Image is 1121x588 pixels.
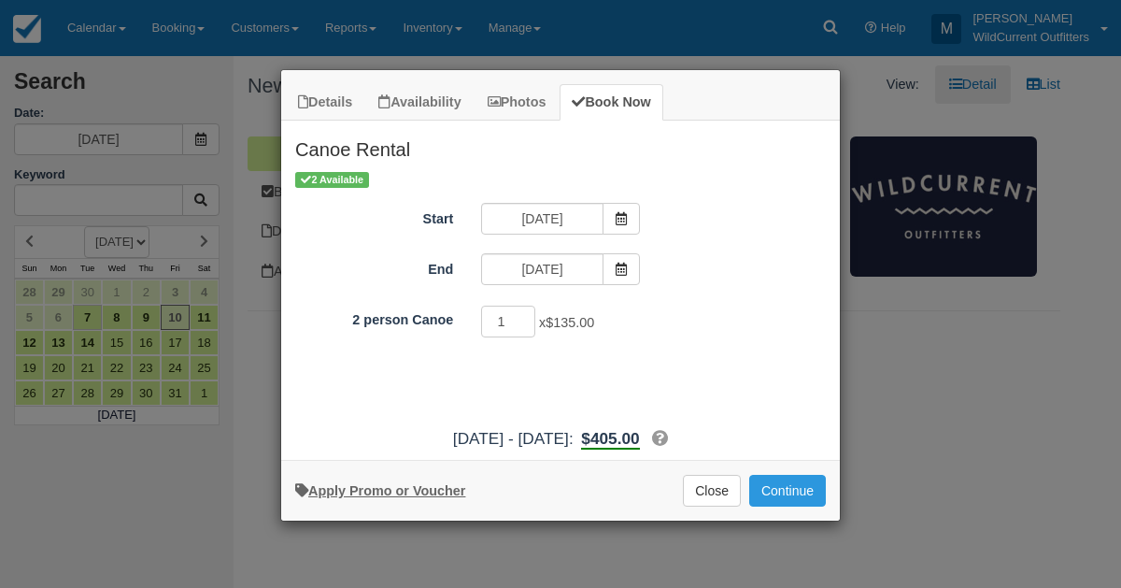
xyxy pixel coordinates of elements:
[281,121,840,169] h2: Canoe Rental
[546,315,594,330] span: $135.00
[481,306,535,337] input: 2 person Canoe
[295,483,465,498] a: Apply Voucher
[539,315,594,330] span: x
[281,304,467,330] label: 2 person Canoe
[366,84,473,121] a: Availability
[295,172,369,188] span: 2 Available
[683,475,741,507] button: Close
[560,84,662,121] a: Book Now
[475,84,559,121] a: Photos
[281,427,840,451] div: [DATE] - [DATE]:
[286,84,364,121] a: Details
[749,475,826,507] button: Add to Booking
[281,253,467,280] label: End
[281,121,840,451] div: Item Modal
[281,203,467,229] label: Start
[581,429,639,448] span: $405.00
